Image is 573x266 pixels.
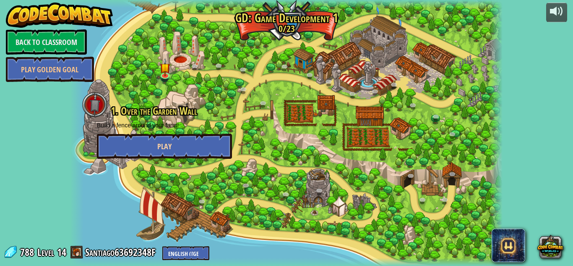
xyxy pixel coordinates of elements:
[157,141,172,152] span: Play
[97,121,232,129] p: Build a fence around your farm!
[6,29,87,55] a: Back to Classroom
[85,245,158,259] a: Santiago63692348F
[160,59,170,77] img: level-banner-started.png
[6,57,94,82] a: Play Golden Goal
[6,3,113,28] img: CodeCombat - Learn how to code by playing a game
[20,245,36,259] span: 788
[37,245,54,259] span: Level
[546,3,567,22] button: Adjust volume
[111,104,197,118] span: 1. Over the Garden Wall
[57,245,66,259] span: 14
[97,134,232,159] button: Play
